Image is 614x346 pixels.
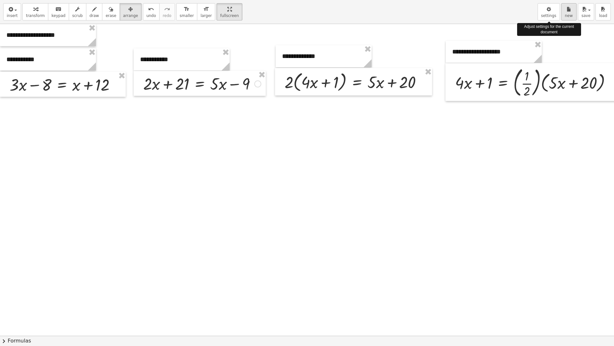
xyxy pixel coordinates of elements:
[3,3,21,21] button: insert
[216,3,242,21] button: fullscreen
[143,3,160,21] button: undoundo
[197,3,215,21] button: format_sizelarger
[55,5,61,13] i: keyboard
[581,13,590,18] span: save
[123,13,138,18] span: arrange
[120,3,142,21] button: arrange
[203,5,209,13] i: format_size
[565,13,573,18] span: new
[72,13,83,18] span: scrub
[48,3,69,21] button: keyboardkeypad
[106,13,116,18] span: erase
[51,13,66,18] span: keypad
[201,13,212,18] span: larger
[146,13,156,18] span: undo
[184,5,190,13] i: format_size
[595,3,611,21] button: load
[538,3,560,21] button: settings
[22,3,48,21] button: transform
[86,3,103,21] button: draw
[159,3,175,21] button: redoredo
[163,13,171,18] span: redo
[517,23,581,36] div: Adjust settings for the current document
[599,13,607,18] span: load
[90,13,99,18] span: draw
[164,5,170,13] i: redo
[176,3,197,21] button: format_sizesmaller
[26,13,45,18] span: transform
[578,3,594,21] button: save
[69,3,86,21] button: scrub
[102,3,120,21] button: erase
[541,13,556,18] span: settings
[220,13,239,18] span: fullscreen
[180,13,194,18] span: smaller
[148,5,154,13] i: undo
[7,13,18,18] span: insert
[561,3,577,21] button: new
